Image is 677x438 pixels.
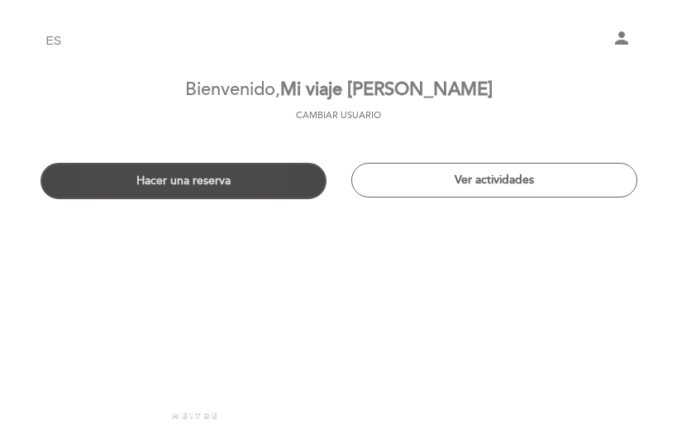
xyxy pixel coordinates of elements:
[291,108,386,123] button: Cambiar usuario
[280,79,493,101] span: Mi viaje [PERSON_NAME]
[41,163,327,199] button: Hacer una reserva
[185,80,493,100] h2: Bienvenido,
[612,28,632,48] i: person
[236,18,442,64] a: Turismo Trapiche
[612,28,632,53] button: person
[121,410,218,421] a: powered by
[171,412,218,420] img: MEITRE
[468,410,547,421] a: Política de privacidad
[121,410,167,421] span: powered by
[351,163,637,198] button: Ver actividades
